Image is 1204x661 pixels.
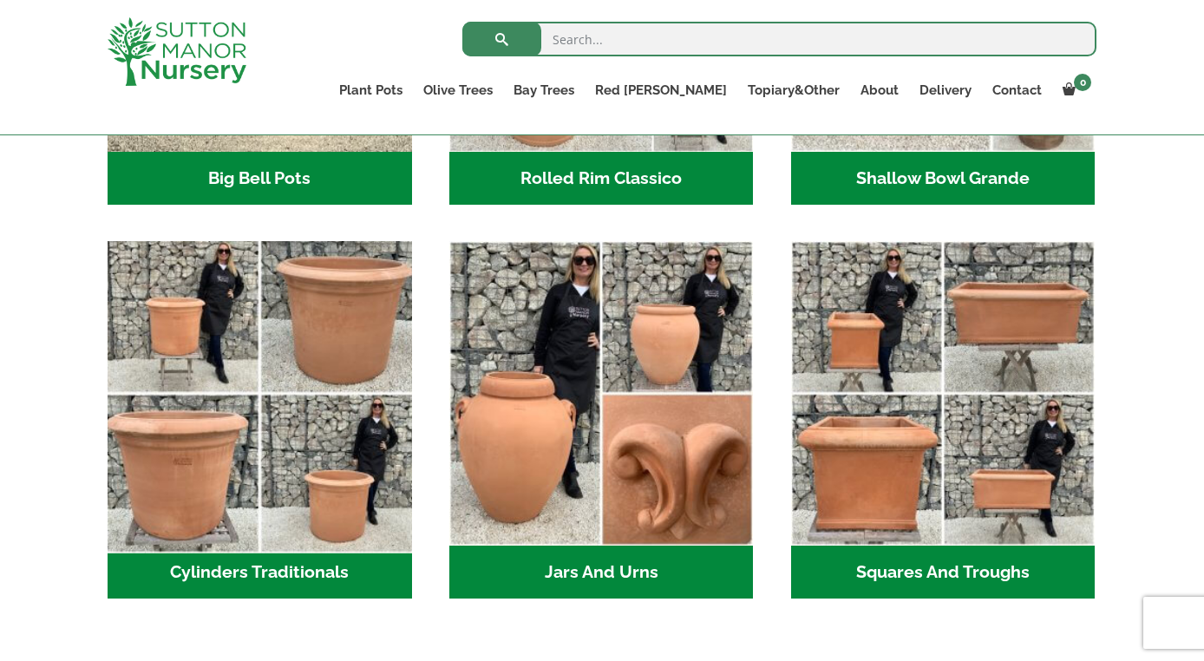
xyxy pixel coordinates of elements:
[791,546,1096,599] h2: Squares And Troughs
[462,22,1096,56] input: Search...
[108,152,412,206] h2: Big Bell Pots
[585,78,737,102] a: Red [PERSON_NAME]
[108,546,412,599] h2: Cylinders Traditionals
[449,152,754,206] h2: Rolled Rim Classico
[108,17,246,86] img: logo
[909,78,982,102] a: Delivery
[329,78,413,102] a: Plant Pots
[791,241,1096,546] img: Squares And Troughs
[1074,74,1091,91] span: 0
[737,78,850,102] a: Topiary&Other
[982,78,1052,102] a: Contact
[791,241,1096,599] a: Visit product category Squares And Troughs
[503,78,585,102] a: Bay Trees
[100,234,419,553] img: Cylinders Traditionals
[413,78,503,102] a: Olive Trees
[449,241,754,599] a: Visit product category Jars And Urns
[108,241,412,599] a: Visit product category Cylinders Traditionals
[1052,78,1096,102] a: 0
[449,241,754,546] img: Jars And Urns
[850,78,909,102] a: About
[791,152,1096,206] h2: Shallow Bowl Grande
[449,546,754,599] h2: Jars And Urns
